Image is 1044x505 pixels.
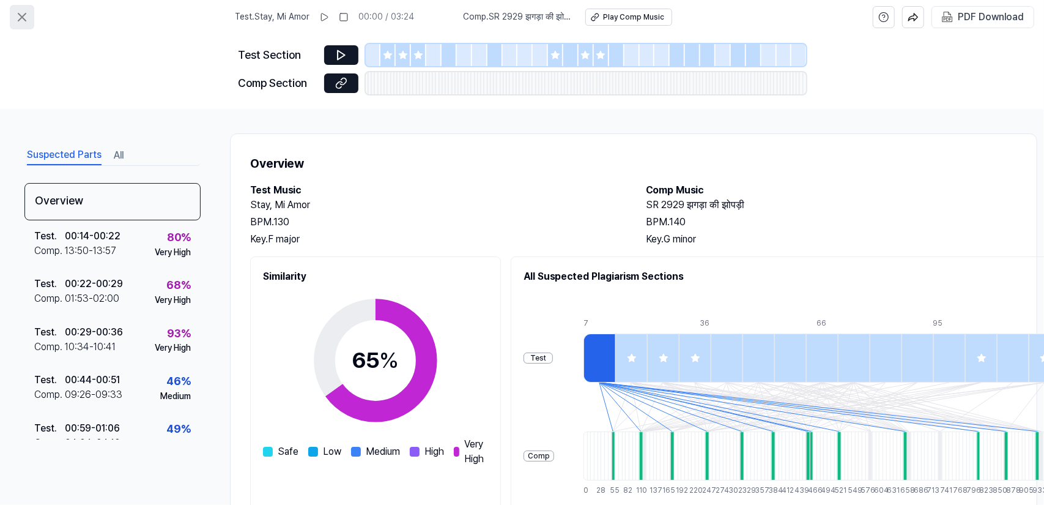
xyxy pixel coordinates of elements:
[167,229,191,247] div: 80 %
[34,244,65,258] div: Comp .
[250,215,621,230] div: BPM. 130
[742,485,746,496] div: 329
[887,485,891,496] div: 631
[755,485,759,496] div: 357
[646,215,1017,230] div: BPM. 140
[250,154,1017,173] h1: Overview
[585,9,672,26] button: Play Comp Music
[380,347,399,373] span: %
[167,325,191,343] div: 93 %
[463,11,571,23] span: Comp . SR 2929 झगड़ा की झोपड़ी
[900,485,904,496] div: 658
[235,11,309,23] span: Test . Stay, Mi Amor
[908,12,919,23] img: share
[583,318,615,329] div: 7
[464,437,488,466] span: Very High
[848,485,851,496] div: 549
[729,485,733,496] div: 302
[940,485,944,496] div: 741
[160,391,191,403] div: Medium
[524,353,553,364] div: Test
[155,294,191,307] div: Very High
[166,277,191,294] div: 68 %
[663,485,667,496] div: 165
[700,318,732,329] div: 36
[366,444,400,459] span: Medium
[34,340,65,354] div: Comp .
[914,485,917,496] div: 686
[160,438,191,451] div: Medium
[610,485,613,496] div: 55
[34,325,65,340] div: Test .
[65,387,122,402] div: 09:26 - 09:33
[782,485,785,496] div: 412
[1032,485,1036,496] div: 933
[993,485,996,496] div: 850
[834,485,838,496] div: 521
[34,387,65,402] div: Comp .
[27,146,102,165] button: Suspected Parts
[65,229,120,244] div: 00:14 - 00:22
[636,485,640,496] div: 110
[24,183,201,220] div: Overview
[689,485,693,496] div: 220
[927,485,930,496] div: 713
[65,277,123,291] div: 00:22 - 00:29
[933,318,965,329] div: 95
[65,244,116,258] div: 13:50 - 13:57
[65,325,123,340] div: 00:29 - 00:36
[239,47,317,64] div: Test Section
[939,7,1026,28] button: PDF Download
[239,75,317,92] div: Comp Section
[676,485,679,496] div: 192
[65,436,120,451] div: 04:04 - 04:10
[34,373,65,387] div: Test .
[263,269,488,284] h2: Similarity
[873,6,895,28] button: help
[166,421,191,438] div: 49 %
[966,485,970,496] div: 796
[808,485,812,496] div: 466
[524,451,554,462] div: Comp
[768,485,772,496] div: 384
[958,9,1024,25] div: PDF Download
[34,277,65,291] div: Test .
[861,485,864,496] div: 576
[65,421,120,436] div: 00:59 - 01:06
[34,421,65,436] div: Test .
[646,232,1017,247] div: Key. G minor
[702,485,706,496] div: 247
[874,485,878,496] div: 604
[34,291,65,306] div: Comp .
[352,344,399,377] div: 65
[278,444,298,459] span: Safe
[878,11,889,23] svg: help
[716,485,719,496] div: 274
[942,12,953,23] img: PDF Download
[821,485,825,496] div: 494
[583,485,587,496] div: 0
[1006,485,1010,496] div: 878
[65,340,116,354] div: 10:34 - 10:41
[65,373,120,387] div: 00:44 - 00:51
[623,485,627,496] div: 82
[166,373,191,391] div: 46 %
[155,247,191,259] div: Very High
[250,232,621,247] div: Key. F major
[953,485,957,496] div: 768
[250,198,621,212] h2: Stay, Mi Amor
[650,485,653,496] div: 137
[34,436,65,451] div: Comp .
[597,485,601,496] div: 28
[980,485,983,496] div: 823
[816,318,848,329] div: 66
[603,12,664,23] div: Play Comp Music
[646,183,1017,198] h2: Comp Music
[1020,485,1023,496] div: 905
[65,291,119,306] div: 01:53 - 02:00
[155,342,191,354] div: Very High
[795,485,799,496] div: 439
[358,11,414,23] div: 00:00 / 03:24
[323,444,341,459] span: Low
